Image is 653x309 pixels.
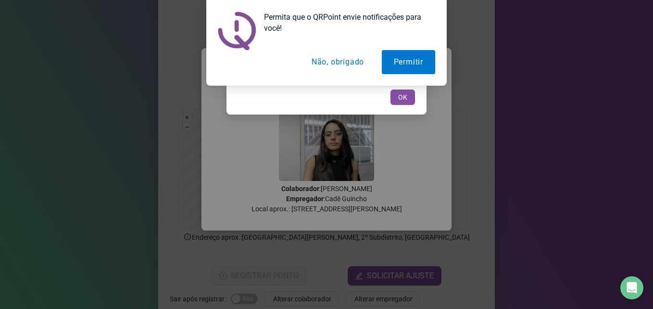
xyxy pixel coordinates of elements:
[300,50,376,74] button: Não, obrigado
[390,90,415,105] button: OK
[620,276,643,299] div: Open Intercom Messenger
[382,50,435,74] button: Permitir
[398,92,407,103] span: OK
[218,12,256,50] img: notification icon
[256,12,435,34] div: Permita que o QRPoint envie notificações para você!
